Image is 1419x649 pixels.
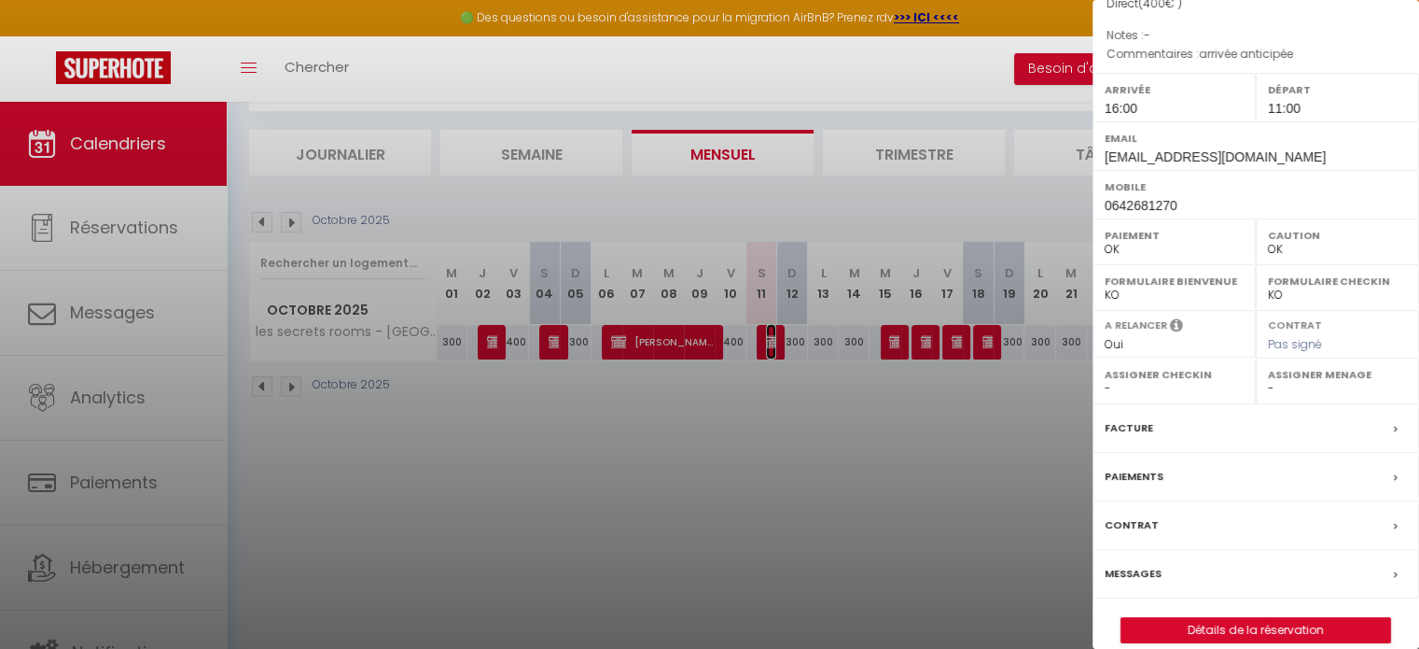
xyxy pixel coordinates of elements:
label: Formulaire Checkin [1268,272,1407,290]
p: Commentaires : [1106,45,1405,63]
label: Contrat [1105,515,1159,535]
span: 0642681270 [1105,198,1177,213]
label: Facture [1105,418,1153,438]
label: Paiements [1105,467,1163,487]
label: Email [1105,129,1407,148]
span: Pas signé [1268,336,1322,352]
label: Départ [1268,80,1407,99]
button: Détails de la réservation [1120,617,1391,643]
label: Assigner Checkin [1105,365,1244,384]
label: Formulaire Bienvenue [1105,272,1244,290]
label: Contrat [1268,317,1322,330]
a: Détails de la réservation [1121,618,1390,642]
label: Assigner Menage [1268,365,1407,384]
span: 16:00 [1105,101,1137,116]
label: A relancer [1105,317,1167,333]
p: Notes : [1106,26,1405,45]
label: Messages [1105,564,1162,584]
span: arrivée anticipée [1199,46,1293,62]
span: [EMAIL_ADDRESS][DOMAIN_NAME] [1105,149,1326,164]
label: Paiement [1105,226,1244,245]
label: Caution [1268,226,1407,245]
span: - [1144,27,1150,43]
span: 11:00 [1268,101,1301,116]
i: Sélectionner OUI si vous souhaiter envoyer les séquences de messages post-checkout [1170,317,1183,338]
label: Arrivée [1105,80,1244,99]
label: Mobile [1105,177,1407,196]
